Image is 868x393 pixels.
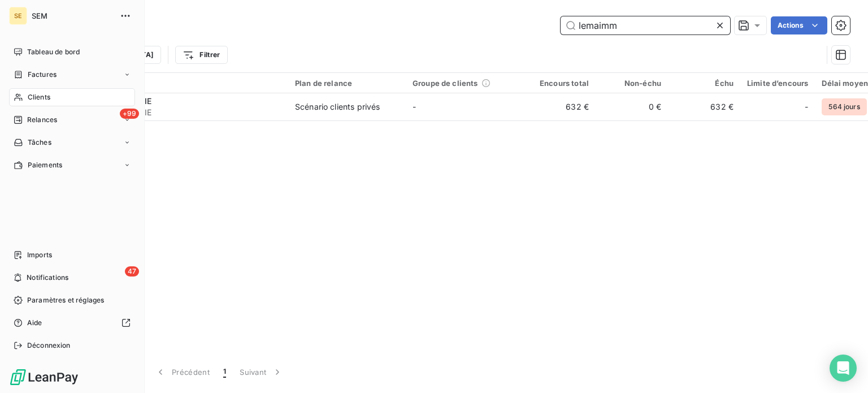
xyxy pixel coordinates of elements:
span: Paiements [28,160,62,170]
span: Aide [27,318,42,328]
div: Non-échu [602,79,661,88]
div: Open Intercom Messenger [830,355,857,382]
a: Aide [9,314,135,332]
span: Groupe de clients [413,79,478,88]
span: +99 [120,109,139,119]
img: Logo LeanPay [9,368,79,386]
a: Paramètres et réglages [9,291,135,309]
button: 1 [216,360,233,384]
div: Limite d’encours [747,79,808,88]
span: 41LEMAIMMOBILIE [78,107,281,118]
span: Déconnexion [27,340,71,351]
span: 564 jours [822,98,866,115]
button: Actions [771,16,827,34]
span: - [413,102,416,111]
span: SEM [32,11,113,20]
a: Tableau de bord [9,43,135,61]
span: 1 [223,366,226,378]
div: Plan de relance [295,79,399,88]
span: Tâches [28,137,51,148]
span: Tableau de bord [27,47,80,57]
button: Filtrer [175,46,227,64]
a: +99Relances [9,111,135,129]
span: Relances [27,115,57,125]
span: Factures [28,70,57,80]
span: Clients [28,92,50,102]
span: - [805,101,808,113]
a: Imports [9,246,135,264]
span: Imports [27,250,52,260]
div: Scénario clients privés [295,101,380,113]
div: SE [9,7,27,25]
span: Paramètres et réglages [27,295,104,305]
a: Clients [9,88,135,106]
td: 632 € [668,93,740,120]
a: Paiements [9,156,135,174]
input: Rechercher [561,16,730,34]
span: Notifications [27,273,68,283]
a: Factures [9,66,135,84]
button: Suivant [233,360,290,384]
a: Tâches [9,133,135,152]
button: Précédent [148,360,216,384]
div: Échu [675,79,734,88]
span: 47 [125,266,139,277]
div: Encours total [530,79,589,88]
td: 0 € [596,93,668,120]
td: 632 € [523,93,596,120]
